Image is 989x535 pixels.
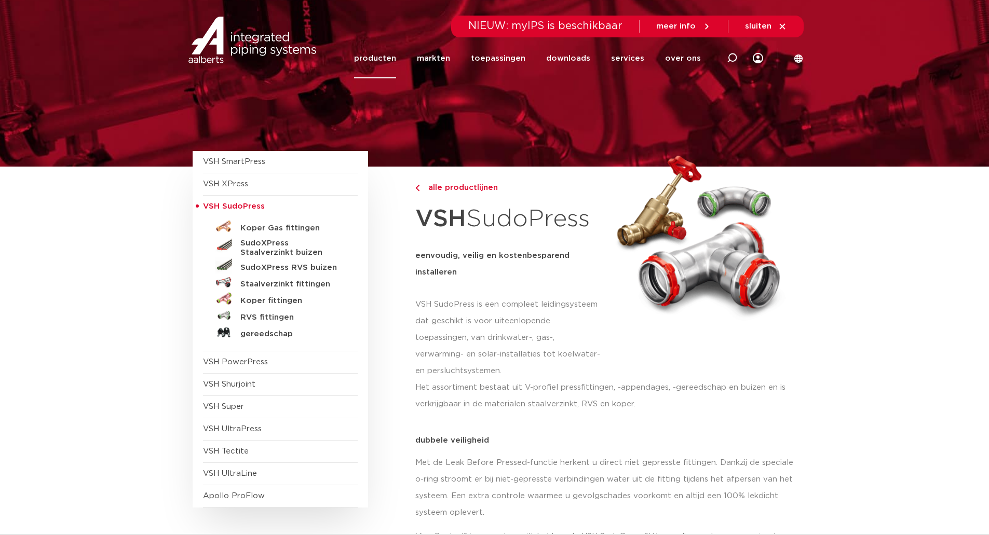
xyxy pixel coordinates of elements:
h5: SudoXPress Staalverzinkt buizen [240,239,343,257]
a: RVS fittingen [203,307,358,324]
a: downloads [546,38,590,78]
p: Het assortiment bestaat uit V-profiel pressfittingen, -appendages, -gereedschap en buizen en is v... [415,379,797,413]
nav: Menu [354,38,701,78]
h5: Koper fittingen [240,296,343,306]
img: chevron-right.svg [415,185,419,191]
strong: eenvoudig, veilig en kostenbesparend installeren [415,252,570,276]
a: alle productlijnen [415,182,603,194]
a: producten [354,38,396,78]
p: dubbele veiligheid [415,436,797,444]
a: Apollo ProFlow [203,492,265,500]
strong: VSH [415,207,466,231]
a: VSH PowerPress [203,358,268,366]
p: Met de Leak Before Pressed-functie herkent u direct niet gepresste fittingen. Dankzij de speciale... [415,455,797,521]
a: Koper Gas fittingen [203,218,358,235]
a: VSH Tectite [203,447,249,455]
span: alle productlijnen [422,184,498,191]
a: services [611,38,644,78]
a: VSH UltraPress [203,425,262,433]
a: toepassingen [471,38,525,78]
h1: SudoPress [415,199,603,239]
p: VSH SudoPress is een compleet leidingsysteem dat geschikt is voor uiteenlopende toepassingen, van... [415,296,603,379]
h5: gereedschap [240,330,343,339]
h5: RVS fittingen [240,313,343,322]
a: SudoXPress RVS buizen [203,257,358,274]
a: over ons [665,38,701,78]
a: VSH UltraLine [203,470,257,477]
a: Koper fittingen [203,291,358,307]
span: NIEUW: myIPS is beschikbaar [468,21,622,31]
span: sluiten [745,22,771,30]
a: sluiten [745,22,787,31]
span: meer info [656,22,696,30]
span: VSH SudoPress [203,202,265,210]
a: meer info [656,22,711,31]
h5: SudoXPress RVS buizen [240,263,343,272]
a: VSH Super [203,403,244,410]
a: VSH SmartPress [203,158,265,166]
a: markten [417,38,450,78]
a: Staalverzinkt fittingen [203,274,358,291]
a: VSH Shurjoint [203,380,255,388]
a: SudoXPress Staalverzinkt buizen [203,235,358,257]
h5: Staalverzinkt fittingen [240,280,343,289]
h5: Koper Gas fittingen [240,224,343,233]
a: VSH XPress [203,180,248,188]
a: gereedschap [203,324,358,340]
